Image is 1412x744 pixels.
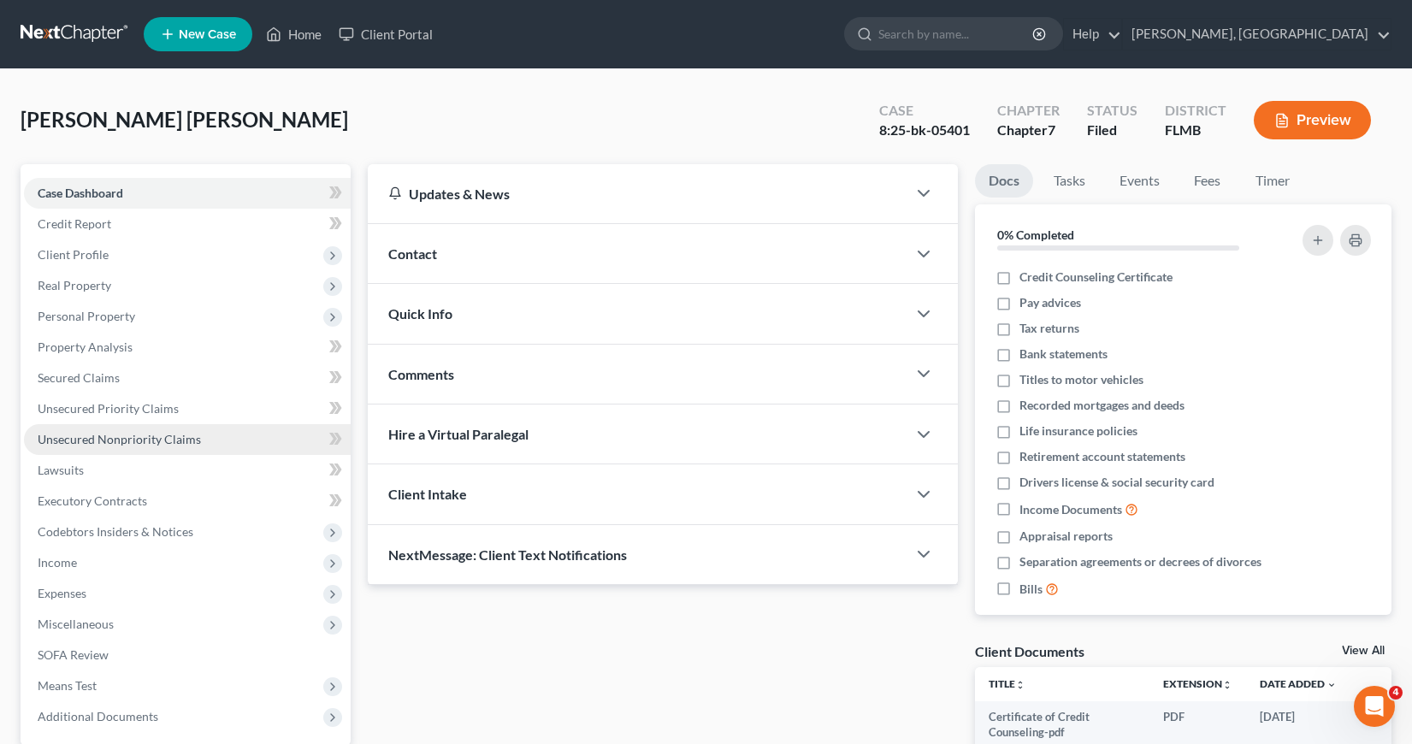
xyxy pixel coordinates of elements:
[1260,677,1337,690] a: Date Added expand_more
[1354,686,1395,727] iframe: Intercom live chat
[1123,19,1391,50] a: [PERSON_NAME], [GEOGRAPHIC_DATA]
[1019,528,1113,545] span: Appraisal reports
[388,185,886,203] div: Updates & News
[1087,121,1137,140] div: Filed
[388,486,467,502] span: Client Intake
[24,424,351,455] a: Unsecured Nonpriority Claims
[1180,164,1235,198] a: Fees
[38,647,109,662] span: SOFA Review
[38,186,123,200] span: Case Dashboard
[997,101,1060,121] div: Chapter
[1019,422,1137,440] span: Life insurance policies
[38,463,84,477] span: Lawsuits
[1019,501,1122,518] span: Income Documents
[38,340,133,354] span: Property Analysis
[38,309,135,323] span: Personal Property
[1087,101,1137,121] div: Status
[179,28,236,41] span: New Case
[38,555,77,570] span: Income
[997,121,1060,140] div: Chapter
[257,19,330,50] a: Home
[38,370,120,385] span: Secured Claims
[879,101,970,121] div: Case
[1242,164,1303,198] a: Timer
[38,432,201,446] span: Unsecured Nonpriority Claims
[38,247,109,262] span: Client Profile
[38,216,111,231] span: Credit Report
[24,178,351,209] a: Case Dashboard
[1019,320,1079,337] span: Tax returns
[24,363,351,393] a: Secured Claims
[24,486,351,517] a: Executory Contracts
[997,227,1074,242] strong: 0% Completed
[1019,553,1261,570] span: Separation agreements or decrees of divorces
[1019,474,1214,491] span: Drivers license & social security card
[38,617,114,631] span: Miscellaneous
[1019,345,1108,363] span: Bank statements
[38,278,111,292] span: Real Property
[38,709,158,723] span: Additional Documents
[24,393,351,424] a: Unsecured Priority Claims
[38,524,193,539] span: Codebtors Insiders & Notices
[1165,101,1226,121] div: District
[1064,19,1121,50] a: Help
[1015,680,1025,690] i: unfold_more
[24,455,351,486] a: Lawsuits
[38,401,179,416] span: Unsecured Priority Claims
[1040,164,1099,198] a: Tasks
[1019,371,1143,388] span: Titles to motor vehicles
[21,107,348,132] span: [PERSON_NAME] [PERSON_NAME]
[1342,645,1385,657] a: View All
[1254,101,1371,139] button: Preview
[1019,581,1043,598] span: Bills
[879,121,970,140] div: 8:25-bk-05401
[38,586,86,600] span: Expenses
[388,426,529,442] span: Hire a Virtual Paralegal
[1326,680,1337,690] i: expand_more
[330,19,441,50] a: Client Portal
[1165,121,1226,140] div: FLMB
[975,642,1084,660] div: Client Documents
[38,678,97,693] span: Means Test
[1163,677,1232,690] a: Extensionunfold_more
[1222,680,1232,690] i: unfold_more
[24,640,351,670] a: SOFA Review
[1389,686,1403,700] span: 4
[1019,269,1173,286] span: Credit Counseling Certificate
[975,164,1033,198] a: Docs
[388,245,437,262] span: Contact
[1019,448,1185,465] span: Retirement account statements
[388,366,454,382] span: Comments
[989,677,1025,690] a: Titleunfold_more
[878,18,1035,50] input: Search by name...
[38,493,147,508] span: Executory Contracts
[1019,397,1185,414] span: Recorded mortgages and deeds
[24,209,351,239] a: Credit Report
[1048,121,1055,138] span: 7
[388,305,452,322] span: Quick Info
[388,546,627,563] span: NextMessage: Client Text Notifications
[24,332,351,363] a: Property Analysis
[1106,164,1173,198] a: Events
[1019,294,1081,311] span: Pay advices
